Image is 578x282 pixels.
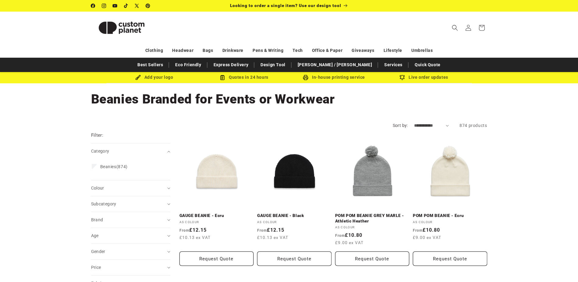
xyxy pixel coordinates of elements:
span: Price [91,265,101,270]
a: Headwear [172,45,193,56]
a: Express Delivery [211,60,252,70]
summary: Age (0 selected) [91,228,170,244]
a: GAUGE BEANIE - Black [257,213,332,219]
span: Looking to order a single item? Use our design tool [230,3,341,8]
: Request Quote [413,251,487,266]
span: Gender [91,249,105,254]
a: GAUGE BEANIE - Ecru [179,213,254,219]
a: Bags [203,45,213,56]
a: Office & Paper [312,45,342,56]
span: Subcategory [91,201,116,206]
a: Drinkware [222,45,243,56]
a: Eco Friendly [172,60,204,70]
summary: Category (0 selected) [91,143,170,159]
span: Beanies [100,164,116,169]
a: POM POM BEANIE - Ecru [413,213,487,219]
summary: Brand (0 selected) [91,212,170,228]
: Request Quote [335,251,410,266]
: Request Quote [179,251,254,266]
span: Age [91,233,99,238]
a: Design Tool [257,60,289,70]
a: Clothing [145,45,163,56]
a: Pens & Writing [253,45,283,56]
div: In-house printing service [289,74,379,81]
span: Category [91,149,109,154]
summary: Gender (0 selected) [91,244,170,259]
a: POM POM BEANIE GREY MARLE - Athletic Heather [335,213,410,224]
img: In-house printing [303,75,308,80]
h1: Beanies Branded for Events or Workwear [91,91,487,107]
summary: Price [91,260,170,275]
img: Order updates [399,75,405,80]
a: Giveaways [352,45,374,56]
div: Live order updates [379,74,469,81]
a: Best Sellers [134,60,166,70]
img: Brush Icon [135,75,141,80]
a: Quick Quote [412,60,444,70]
a: [PERSON_NAME] / [PERSON_NAME] [295,60,375,70]
span: Colour [91,186,104,190]
a: Lifestyle [384,45,402,56]
span: Brand [91,217,103,222]
a: Services [381,60,406,70]
: Request Quote [257,251,332,266]
a: Umbrellas [411,45,433,56]
summary: Subcategory (0 selected) [91,196,170,212]
img: Custom Planet [91,14,152,42]
div: Quotes in 24 hours [199,74,289,81]
a: Tech [293,45,303,56]
label: Sort by: [393,123,408,128]
div: Add your logo [109,74,199,81]
span: (874) [100,164,128,169]
img: Order Updates Icon [220,75,225,80]
a: Custom Planet [89,12,154,44]
span: 874 products [459,123,487,128]
h2: Filter: [91,132,104,139]
summary: Search [448,21,462,34]
summary: Colour (0 selected) [91,180,170,196]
